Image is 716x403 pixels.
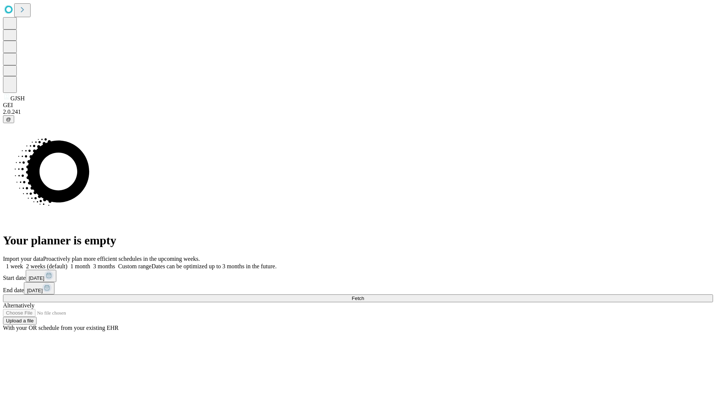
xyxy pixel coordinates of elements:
button: [DATE] [24,282,54,294]
span: [DATE] [29,275,44,281]
button: @ [3,115,14,123]
button: Fetch [3,294,713,302]
span: Proactively plan more efficient schedules in the upcoming weeks. [43,256,200,262]
span: Dates can be optimized up to 3 months in the future. [151,263,276,269]
span: With your OR schedule from your existing EHR [3,325,119,331]
span: Fetch [352,296,364,301]
span: 1 week [6,263,23,269]
button: [DATE] [26,270,56,282]
span: Alternatively [3,302,34,309]
div: Start date [3,270,713,282]
div: 2.0.241 [3,109,713,115]
span: 3 months [93,263,115,269]
span: Custom range [118,263,151,269]
div: End date [3,282,713,294]
button: Upload a file [3,317,37,325]
span: GJSH [10,95,25,101]
h1: Your planner is empty [3,234,713,247]
div: GEI [3,102,713,109]
span: @ [6,116,11,122]
span: 1 month [70,263,90,269]
span: Import your data [3,256,43,262]
span: 2 weeks (default) [26,263,67,269]
span: [DATE] [27,288,43,293]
